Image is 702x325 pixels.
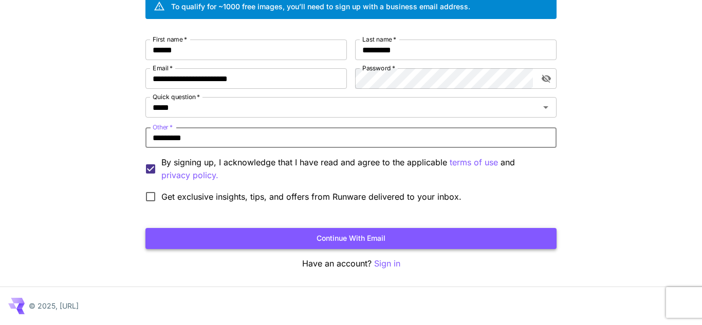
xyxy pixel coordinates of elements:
button: Sign in [374,257,400,270]
label: Email [153,64,173,72]
label: First name [153,35,187,44]
button: By signing up, I acknowledge that I have read and agree to the applicable terms of use and [161,169,218,182]
button: Open [539,100,553,114]
div: To qualify for ~1000 free images, you’ll need to sign up with a business email address. [171,1,470,12]
button: By signing up, I acknowledge that I have read and agree to the applicable and privacy policy. [450,156,498,169]
p: By signing up, I acknowledge that I have read and agree to the applicable and [161,156,548,182]
p: terms of use [450,156,498,169]
span: Get exclusive insights, tips, and offers from Runware delivered to your inbox. [161,190,461,203]
p: privacy policy. [161,169,218,182]
p: Have an account? [145,257,557,270]
label: Quick question [153,92,200,101]
button: toggle password visibility [537,69,556,88]
button: Continue with email [145,228,557,249]
label: Last name [362,35,396,44]
label: Password [362,64,395,72]
label: Other [153,123,173,131]
p: © 2025, [URL] [29,300,79,311]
